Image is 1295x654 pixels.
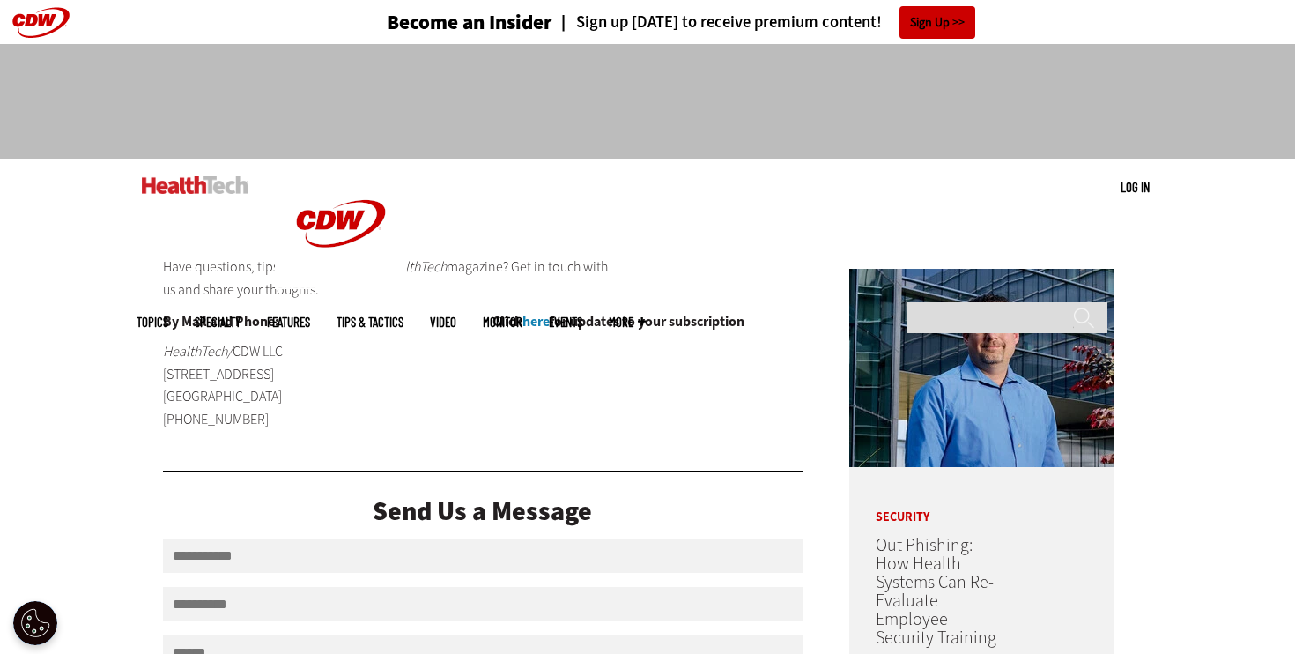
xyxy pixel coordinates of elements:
[163,498,803,524] div: Send Us a Message
[876,533,996,650] a: Out Phishing: How Health Systems Can Re-Evaluate Employee Security Training
[321,12,552,33] a: Become an Insider
[552,14,882,31] a: Sign up [DATE] to receive premium content!
[1121,178,1150,197] div: User menu
[137,316,168,329] span: Topics
[430,316,456,329] a: Video
[1121,179,1150,195] a: Log in
[549,316,582,329] a: Events
[899,6,975,39] a: Sign Up
[195,316,240,329] span: Specialty
[275,159,407,289] img: Home
[163,342,233,360] em: HealthTech/
[142,176,248,194] img: Home
[327,62,968,141] iframe: advertisement
[849,269,1114,467] img: Scott Currie
[337,316,403,329] a: Tips & Tactics
[13,601,57,645] button: Open Preferences
[163,340,380,430] p: CDW LLC [STREET_ADDRESS] [GEOGRAPHIC_DATA] [PHONE_NUMBER]
[849,485,1034,524] p: Security
[387,12,552,33] h3: Become an Insider
[13,601,57,645] div: Cookie Settings
[267,316,310,329] a: Features
[609,316,646,329] span: More
[275,275,407,294] a: CDW
[483,316,522,329] a: MonITor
